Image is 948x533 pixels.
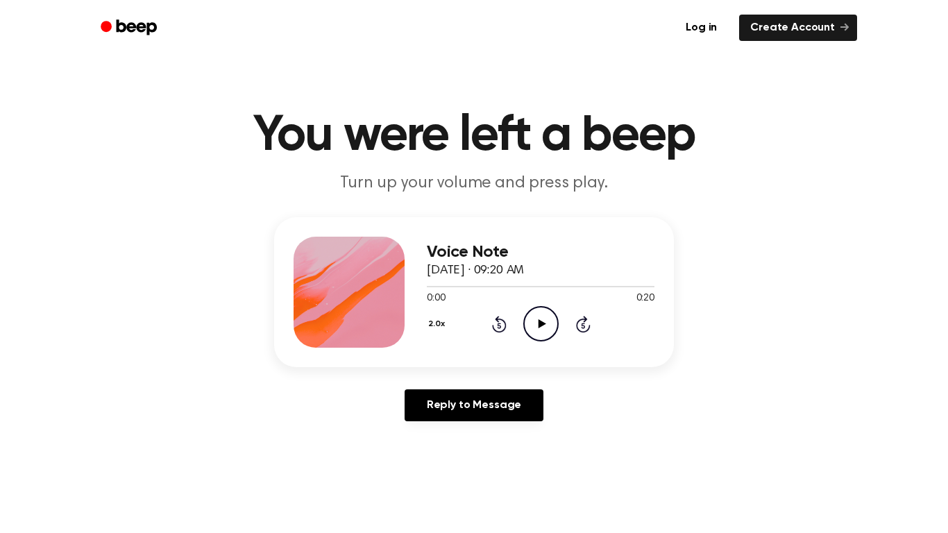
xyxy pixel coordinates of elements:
[119,111,829,161] h1: You were left a beep
[636,291,654,306] span: 0:20
[427,264,524,277] span: [DATE] · 09:20 AM
[427,243,654,262] h3: Voice Note
[427,312,450,336] button: 2.0x
[739,15,857,41] a: Create Account
[208,172,740,195] p: Turn up your volume and press play.
[91,15,169,42] a: Beep
[672,12,731,44] a: Log in
[405,389,543,421] a: Reply to Message
[427,291,445,306] span: 0:00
